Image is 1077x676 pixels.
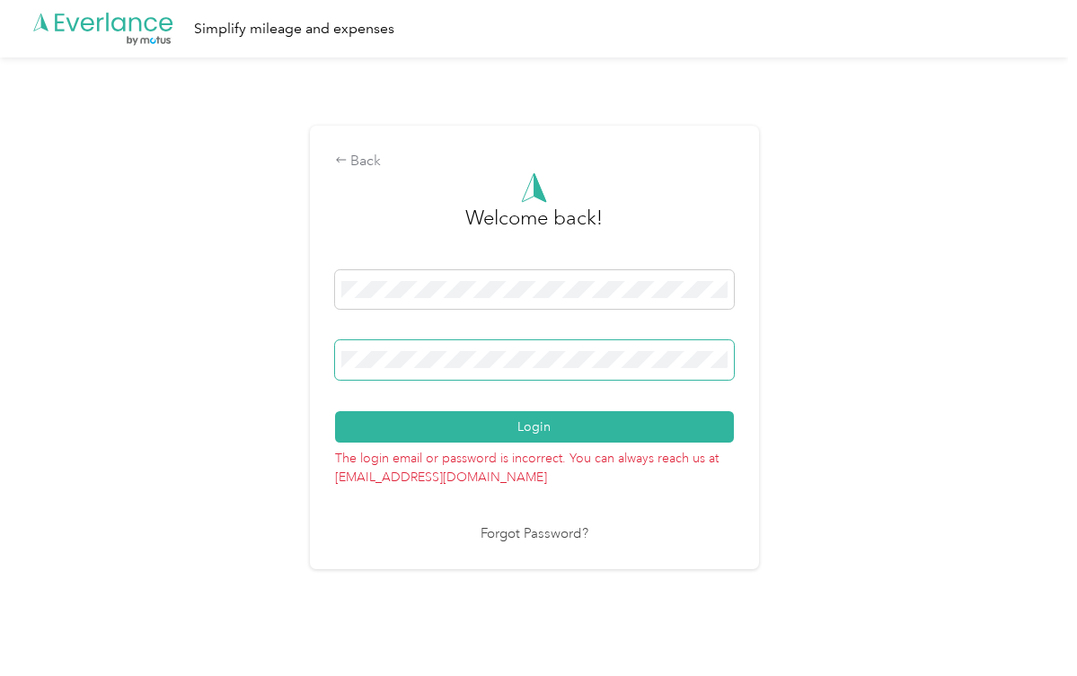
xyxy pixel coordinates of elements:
button: Login [335,411,734,443]
div: Back [335,151,734,172]
a: Forgot Password? [481,524,588,545]
h3: greeting [465,203,603,251]
p: The login email or password is incorrect. You can always reach us at [EMAIL_ADDRESS][DOMAIN_NAME] [335,443,734,487]
div: Simplify mileage and expenses [194,18,394,40]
